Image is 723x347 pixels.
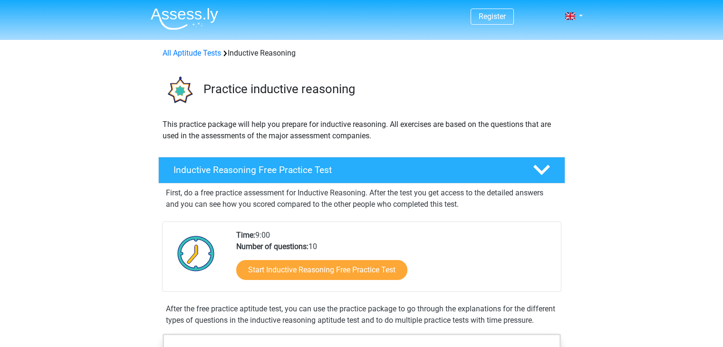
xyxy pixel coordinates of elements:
[236,231,255,240] b: Time:
[479,12,506,21] a: Register
[236,242,308,251] b: Number of questions:
[174,164,518,175] h4: Inductive Reasoning Free Practice Test
[162,303,561,326] div: After the free practice aptitude test, you can use the practice package to go through the explana...
[236,260,407,280] a: Start Inductive Reasoning Free Practice Test
[159,48,565,59] div: Inductive Reasoning
[172,230,220,277] img: Clock
[154,157,569,183] a: Inductive Reasoning Free Practice Test
[151,8,218,30] img: Assessly
[163,119,561,142] p: This practice package will help you prepare for inductive reasoning. All exercises are based on t...
[166,187,558,210] p: First, do a free practice assessment for Inductive Reasoning. After the test you get access to th...
[203,82,558,96] h3: Practice inductive reasoning
[159,70,199,111] img: inductive reasoning
[163,48,221,58] a: All Aptitude Tests
[229,230,560,291] div: 9:00 10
